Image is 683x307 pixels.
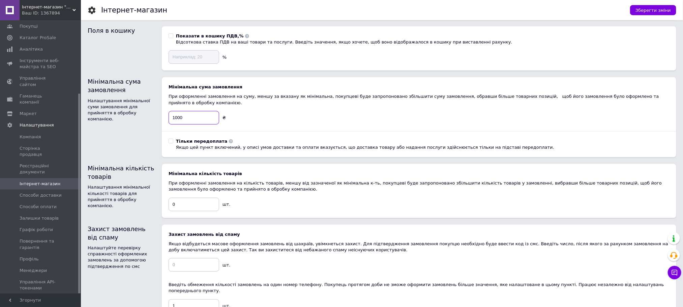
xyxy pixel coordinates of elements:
[88,98,155,122] div: Налаштування мінімальної суми замовлення для прийняття в обробку компанією.
[20,75,62,87] span: Управління сайтом
[20,134,41,140] span: Компанія
[20,58,62,70] span: Інструменти веб-майстра та SEO
[169,111,219,124] input: 0
[20,122,54,128] span: Налаштування
[169,231,670,238] div: Захист замовлень від спаму
[20,111,37,117] span: Маркет
[668,266,681,279] button: Чат з покупцем
[635,8,671,13] span: Зберегти зміни
[22,10,81,16] div: Ваш ID: 1367894
[169,171,670,177] div: Мінімальна кількість товарів
[88,164,155,181] div: Мінімальна кількість товарів
[169,180,670,192] div: При оформленні замовлення на кількість товарів, меншу від зазначеної як мінімальна к-ть, покупцев...
[101,6,167,14] h1: Інтернет-магазин
[88,245,155,270] div: Налаштуйте перевірку справжності оформлених замовлень за допомогою підтвердження по смс
[222,115,226,121] div: ₴
[222,202,231,207] span: шт.
[88,26,155,35] div: Поля в кошику
[20,35,56,41] span: Каталог ProSale
[20,46,43,52] span: Аналітика
[88,225,155,242] div: Захист замовлень від спаму
[20,227,53,233] span: Графік роботи
[169,198,219,211] input: 0
[88,77,155,94] div: Мінімальна сума замовлення
[222,262,231,268] span: шт.
[169,93,670,106] div: При оформленні замовлення на суму, меншу за вказану як мінімальна, покупцеві буде запропоновано з...
[20,204,57,210] span: Способи оплати
[20,23,38,29] span: Покупці
[20,256,39,262] span: Профіль
[88,184,155,209] div: Налаштування мінімальної кількості товарів для прийняття в обробку компанією.
[22,4,72,10] span: Інтернет-магазин "Сезон Іграшок"
[20,238,62,250] span: Повернення та гарантія
[20,215,59,221] span: Залишки товарів
[169,258,219,272] input: 0
[169,84,670,90] div: Мінімальна сума замовлення
[20,192,62,198] span: Способи доставки
[176,139,227,144] b: Тільки передоплата
[20,145,62,158] span: Сторінка продавця
[20,163,62,175] span: Реєстраційні документи
[20,181,60,187] span: Інтернет-магазин
[176,144,554,150] div: Якщо цей пункт включений, у описі умов доставки та оплати вказується, що доставка товару або нада...
[630,5,676,15] button: Зберегти зміни
[20,93,62,105] span: Гаманець компанії
[176,33,243,38] b: Показати в кошику ПДВ,%
[20,279,62,291] span: Управління API-токенами
[169,282,670,294] div: Введіть обмеження кількості замовлень на один номер телефону. Покупець протягом доби не зможе офо...
[20,268,47,274] span: Менеджери
[222,54,227,60] div: %
[176,39,512,45] div: Відсоткова ставка ПДВ на ваші товари та послуги. Введіть значення, якщо хочете, щоб воно відображ...
[169,241,670,253] div: Якщо відбудеться масове оформлення замовлень від шахраїв, увімкнеться захист. Для підтвердження з...
[169,50,219,64] input: Наприклад: 20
